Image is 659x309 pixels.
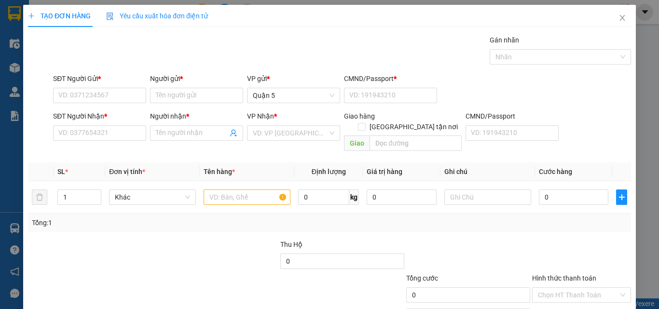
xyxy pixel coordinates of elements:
[204,168,235,175] span: Tên hàng
[204,189,290,205] input: VD: Bàn, Ghế
[115,190,190,204] span: Khác
[465,111,558,121] div: CMND/Passport
[370,135,461,151] input: Dọc đường
[280,241,302,248] span: Thu Hộ
[349,189,359,205] span: kg
[609,5,636,32] button: Close
[32,189,47,205] button: delete
[367,189,436,205] input: 0
[106,13,114,20] img: icon
[109,168,145,175] span: Đơn vị tính
[444,189,531,205] input: Ghi Chú
[344,135,370,151] span: Giao
[247,112,274,120] span: VP Nhận
[532,274,596,282] label: Hình thức thanh toán
[28,13,35,19] span: plus
[617,193,627,201] span: plus
[150,111,243,121] div: Người nhận
[150,73,243,84] div: Người gửi
[28,12,91,20] span: TẠO ĐƠN HÀNG
[618,14,626,22] span: close
[440,162,535,181] th: Ghi chú
[490,36,519,44] label: Gán nhãn
[247,73,340,84] div: VP gửi
[344,112,375,120] span: Giao hàng
[367,168,402,175] span: Giá trị hàng
[57,168,65,175] span: SL
[365,121,461,132] span: [GEOGRAPHIC_DATA] tận nơi
[106,12,208,20] span: Yêu cầu xuất hóa đơn điện tử
[32,217,255,228] div: Tổng: 1
[53,111,146,121] div: SĐT Người Nhận
[53,73,146,84] div: SĐT Người Gửi
[253,88,334,103] span: Quận 5
[344,73,437,84] div: CMND/Passport
[311,168,345,175] span: Định lượng
[230,129,237,137] span: user-add
[539,168,572,175] span: Cước hàng
[406,274,438,282] span: Tổng cước
[616,189,627,205] button: plus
